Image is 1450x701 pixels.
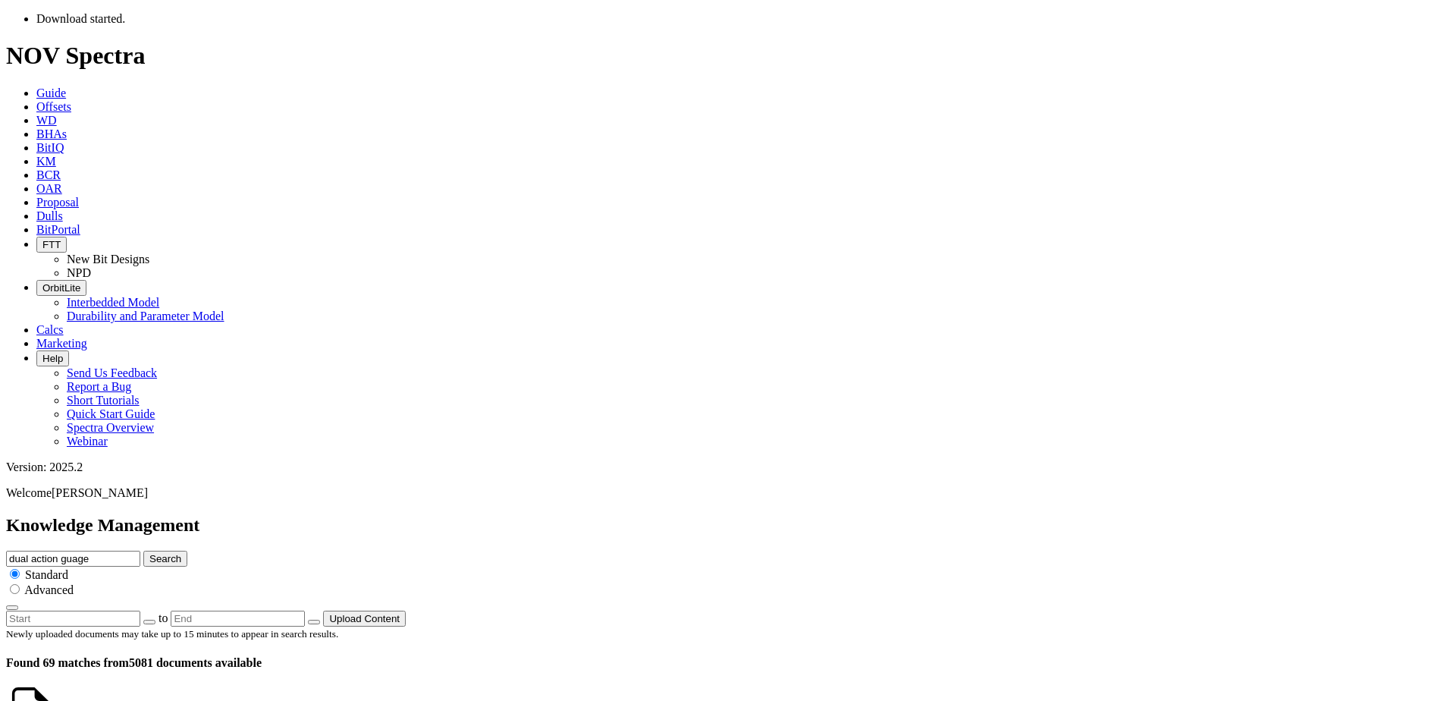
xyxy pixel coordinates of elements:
span: Help [42,353,63,364]
button: FTT [36,237,67,253]
a: BitIQ [36,141,64,154]
a: NPD [67,266,91,279]
button: Help [36,350,69,366]
small: Newly uploaded documents may take up to 15 minutes to appear in search results. [6,628,338,640]
span: OrbitLite [42,282,80,294]
a: BCR [36,168,61,181]
a: Quick Start Guide [67,407,155,420]
a: Offsets [36,100,71,113]
a: Proposal [36,196,79,209]
div: Version: 2025.2 [6,461,1444,474]
a: Dulls [36,209,63,222]
p: Welcome [6,486,1444,500]
input: End [171,611,305,627]
a: BitPortal [36,223,80,236]
a: Marketing [36,337,87,350]
a: Calcs [36,323,64,336]
a: Interbedded Model [67,296,159,309]
span: Found 69 matches from [6,656,129,669]
span: FTT [42,239,61,250]
span: Advanced [24,583,74,596]
h2: Knowledge Management [6,515,1444,536]
span: Download started. [36,12,125,25]
a: Durability and Parameter Model [67,310,224,322]
span: to [158,611,168,624]
h1: NOV Spectra [6,42,1444,70]
a: New Bit Designs [67,253,149,266]
a: Send Us Feedback [67,366,157,379]
button: Upload Content [323,611,406,627]
a: Spectra Overview [67,421,154,434]
a: Report a Bug [67,380,131,393]
span: [PERSON_NAME] [52,486,148,499]
button: Search [143,551,187,567]
a: WD [36,114,57,127]
input: e.g. Smoothsteer Record [6,551,140,567]
button: OrbitLite [36,280,86,296]
a: Short Tutorials [67,394,140,407]
a: BHAs [36,127,67,140]
a: Guide [36,86,66,99]
h4: 5081 documents available [6,656,1444,670]
span: Standard [25,568,68,581]
a: OAR [36,182,62,195]
input: Start [6,611,140,627]
a: Webinar [67,435,108,448]
a: KM [36,155,56,168]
